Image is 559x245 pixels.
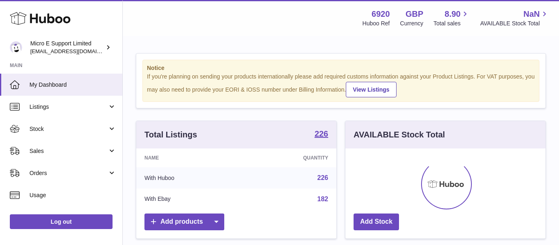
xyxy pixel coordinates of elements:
div: If you're planning on sending your products internationally please add required customs informati... [147,73,535,97]
span: AVAILABLE Stock Total [480,20,549,27]
a: Add Stock [354,214,399,230]
h3: Total Listings [144,129,197,140]
strong: 6920 [372,9,390,20]
a: Log out [10,214,113,229]
a: 8.90 Total sales [433,9,470,27]
span: Usage [29,191,116,199]
strong: GBP [406,9,423,20]
span: Orders [29,169,108,177]
td: With Huboo [136,167,242,189]
h3: AVAILABLE Stock Total [354,129,445,140]
img: contact@micropcsupport.com [10,41,22,54]
td: With Ebay [136,189,242,210]
strong: 226 [315,130,328,138]
th: Quantity [242,148,336,167]
strong: Notice [147,64,535,72]
a: 182 [317,196,328,202]
span: Total sales [433,20,470,27]
a: View Listings [346,82,396,97]
a: 226 [317,174,328,181]
span: My Dashboard [29,81,116,89]
th: Name [136,148,242,167]
div: Huboo Ref [363,20,390,27]
span: 8.90 [445,9,461,20]
div: Currency [400,20,424,27]
a: NaN AVAILABLE Stock Total [480,9,549,27]
a: 226 [315,130,328,139]
span: Stock [29,125,108,133]
span: Listings [29,103,108,111]
a: Add products [144,214,224,230]
div: Micro E Support Limited [30,40,104,55]
span: Sales [29,147,108,155]
span: [EMAIL_ADDRESS][DOMAIN_NAME] [30,48,120,54]
span: NaN [523,9,540,20]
